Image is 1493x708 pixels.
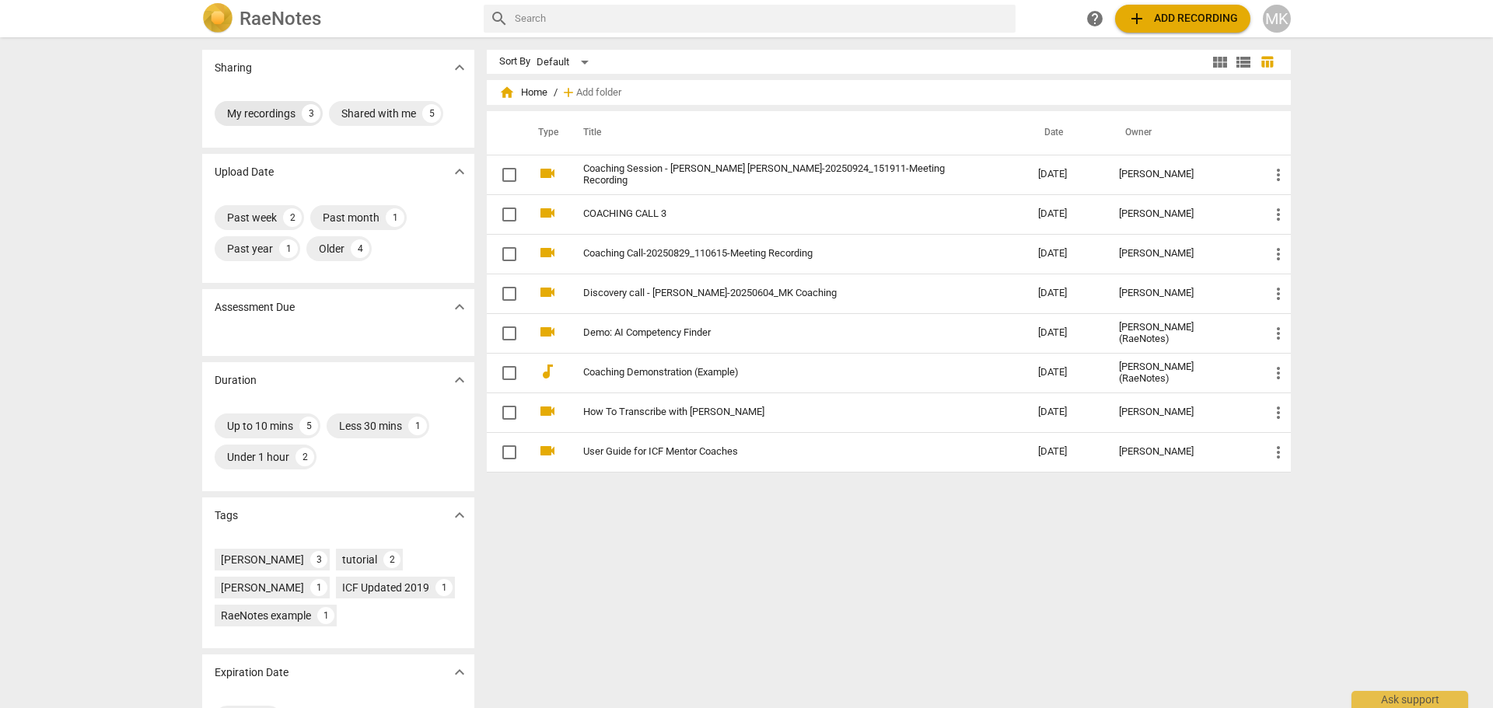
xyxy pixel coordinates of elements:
[499,56,530,68] div: Sort By
[227,449,289,465] div: Under 1 hour
[1269,284,1288,303] span: more_vert
[448,56,471,79] button: Show more
[1119,208,1244,220] div: [PERSON_NAME]
[341,106,416,121] div: Shared with me
[310,551,327,568] div: 3
[1232,51,1255,74] button: List view
[408,417,427,435] div: 1
[1269,364,1288,382] span: more_vert
[583,208,982,220] a: COACHING CALL 3
[1234,53,1253,71] span: view_list
[565,111,1026,155] th: Title
[1026,392,1107,432] td: [DATE]
[317,607,334,624] div: 1
[1086,9,1104,28] span: help
[450,371,469,389] span: expand_more
[1026,274,1107,313] td: [DATE]
[227,106,295,121] div: My recordings
[215,164,274,180] p: Upload Date
[450,298,469,316] span: expand_more
[448,661,471,684] button: Show more
[554,87,558,99] span: /
[342,580,429,595] div: ICF Updated 2019
[538,204,557,222] span: videocam
[1211,53,1229,71] span: view_module
[583,248,982,260] a: Coaching Call-20250829_110615-Meeting Recording
[1269,245,1288,263] span: more_vert
[386,208,404,227] div: 1
[450,162,469,181] span: expand_more
[583,288,982,299] a: Discovery call - [PERSON_NAME]-20250604_MK Coaching
[1269,443,1288,462] span: more_vert
[221,580,304,595] div: [PERSON_NAME]
[279,239,298,258] div: 1
[538,323,557,341] span: videocam
[1026,432,1107,472] td: [DATE]
[221,552,304,567] div: [PERSON_NAME]
[450,663,469,682] span: expand_more
[202,3,471,34] a: LogoRaeNotes
[323,210,379,225] div: Past month
[1351,691,1468,708] div: Ask support
[1115,5,1250,33] button: Upload
[299,417,318,435] div: 5
[538,283,557,302] span: videocam
[450,58,469,77] span: expand_more
[215,299,295,316] p: Assessment Due
[215,664,288,681] p: Expiration Date
[240,8,321,30] h2: RaeNotes
[1128,9,1238,28] span: Add recording
[450,506,469,525] span: expand_more
[1269,205,1288,224] span: more_vert
[448,295,471,319] button: Show more
[448,368,471,392] button: Show more
[499,85,515,100] span: home
[1026,353,1107,392] td: [DATE]
[1119,169,1244,180] div: [PERSON_NAME]
[1119,288,1244,299] div: [PERSON_NAME]
[1260,54,1274,69] span: table_chart
[351,239,369,258] div: 4
[422,104,441,123] div: 5
[383,551,400,568] div: 2
[583,163,982,187] a: Coaching Session - [PERSON_NAME] [PERSON_NAME]-20250924_151911-Meeting Recording
[1208,51,1232,74] button: Tile view
[448,504,471,527] button: Show more
[283,208,302,227] div: 2
[295,448,314,466] div: 2
[1119,322,1244,345] div: [PERSON_NAME] (RaeNotes)
[1026,313,1107,353] td: [DATE]
[538,243,557,262] span: videocam
[1026,155,1107,194] td: [DATE]
[499,85,547,100] span: Home
[1107,111,1257,155] th: Owner
[342,552,377,567] div: tutorial
[1026,111,1107,155] th: Date
[1269,403,1288,422] span: more_vert
[526,111,565,155] th: Type
[227,241,273,256] div: Past year
[1255,51,1278,74] button: Table view
[1119,406,1244,418] div: [PERSON_NAME]
[1263,5,1291,33] button: MK
[435,579,453,596] div: 1
[448,160,471,183] button: Show more
[202,3,233,34] img: Logo
[561,85,576,100] span: add
[215,507,238,524] p: Tags
[302,104,320,123] div: 3
[1128,9,1146,28] span: add
[1119,248,1244,260] div: [PERSON_NAME]
[538,362,557,381] span: audiotrack
[215,372,257,389] p: Duration
[490,9,509,28] span: search
[1081,5,1109,33] a: Help
[583,446,982,458] a: User Guide for ICF Mentor Coaches
[227,210,277,225] div: Past week
[1269,324,1288,343] span: more_vert
[583,327,982,339] a: Demo: AI Competency Finder
[319,241,344,256] div: Older
[227,418,293,434] div: Up to 10 mins
[538,402,557,420] span: videocam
